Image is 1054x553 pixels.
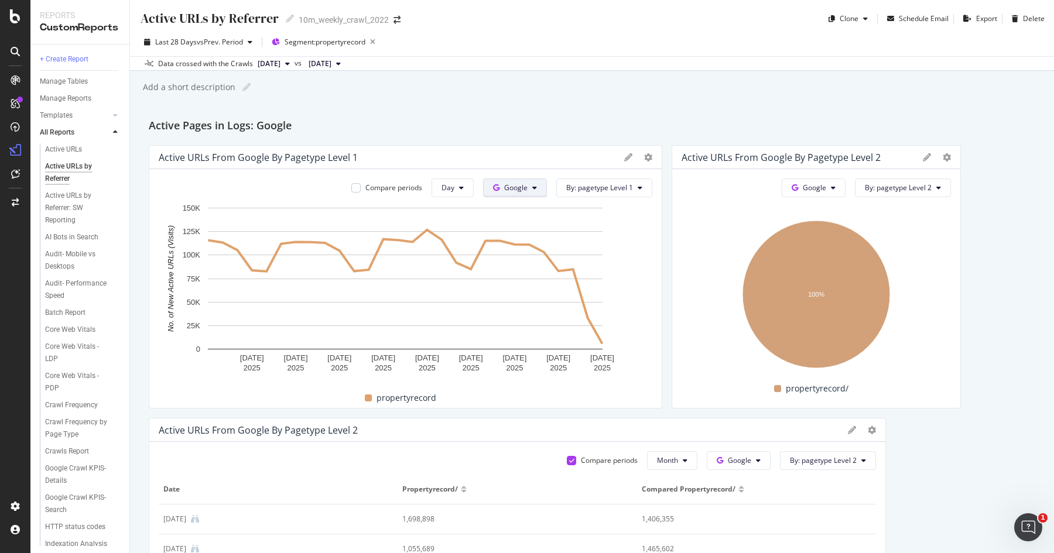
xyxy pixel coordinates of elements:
text: [DATE] [284,353,308,362]
div: All Reports [40,126,74,139]
button: Delete [1007,9,1045,28]
a: Google Crawl KPIS- Search [45,492,121,516]
div: Manage Reports [40,92,91,105]
a: Crawls Report [45,445,121,458]
span: Day [442,183,454,193]
span: Compared propertyrecord/ [642,484,735,494]
div: Reports [40,9,120,21]
text: [DATE] [590,353,614,362]
div: 1,698,898 [402,514,609,524]
a: Crawl Frequency by Page Type [45,416,121,441]
a: Batch Report [45,307,121,319]
text: 2025 [288,363,304,372]
text: [DATE] [546,353,570,362]
svg: A chart. [682,215,951,379]
span: vs [295,58,304,68]
div: Crawl Frequency by Page Type [45,416,113,441]
span: Segment: propertyrecord [285,37,365,47]
text: 0 [196,345,200,353]
button: [DATE] [253,57,295,71]
a: Indexation Analysis [45,538,121,550]
div: Active URLs From Google by pagetype Level 2 [159,424,358,436]
text: 2025 [463,363,480,372]
span: propertyrecord [377,391,436,405]
div: Delete [1023,13,1045,23]
div: Core Web Vitals - LDP [45,341,110,365]
div: HTTP status codes [45,521,105,533]
text: [DATE] [371,353,395,362]
a: Core Web Vitals - LDP [45,341,121,365]
button: Export [959,9,997,28]
button: Google [782,178,846,197]
text: 125K [183,227,201,236]
div: 10m_weekly_crawl_2022 [299,14,389,26]
span: 2025 Jul. 15th [309,59,331,69]
text: 2025 [506,363,523,372]
div: Data crossed with the Crawls [158,59,253,69]
div: Google Crawl KPIS- Search [45,492,112,516]
button: Schedule Email [882,9,949,28]
a: Google Crawl KPIS- Details [45,462,121,487]
text: 100% [808,291,824,298]
span: propertyrecord/ [786,382,848,396]
button: Day [432,178,474,197]
div: Add a short description [142,81,235,93]
div: Active URLs by Referrer: SW Reporting [45,190,114,226]
div: Templates [40,109,73,122]
div: Audit- Mobile vs Desktops [45,248,112,273]
span: Google [803,183,826,193]
div: Active URLs by Referrer [139,9,279,28]
svg: A chart. [159,202,652,379]
div: Manage Tables [40,75,88,88]
div: + Create Report [40,53,88,66]
a: Audit- Mobile vs Desktops [45,248,121,273]
span: By: pagetype Level 2 [865,183,932,193]
a: Active URLs by Referrer: SW Reporting [45,190,121,226]
a: Templates [40,109,109,122]
i: Edit report name [242,83,251,91]
span: By: pagetype Level 1 [566,183,633,193]
a: + Create Report [40,53,121,66]
span: Last 28 Days [155,37,197,47]
button: Last 28 DaysvsPrev. Period [139,33,257,51]
span: 1 [1038,513,1048,523]
a: Core Web Vitals [45,324,121,336]
button: [DATE] [304,57,345,71]
div: Core Web Vitals [45,324,95,336]
text: 25K [187,321,200,330]
span: propertyrecord/ [402,484,458,494]
a: AI Bots in Search [45,231,121,243]
span: By: pagetype Level 2 [790,455,857,465]
button: Clone [824,9,872,28]
div: 1 Jul. 2025 [163,514,186,524]
div: Active URLs by Referrer [45,160,111,185]
div: Clone [840,13,858,23]
div: 1,406,355 [642,514,848,524]
div: Batch Report [45,307,85,319]
text: No. of New Active URLs (Visits) [166,225,175,332]
i: Edit report name [286,15,294,23]
text: 2025 [594,363,611,372]
a: Core Web Vitals - PDP [45,370,121,394]
div: Active URLs [45,143,82,156]
a: All Reports [40,126,109,139]
button: By: pagetype Level 1 [556,178,652,197]
div: Export [976,13,997,23]
span: Date [163,484,390,494]
div: Active URLs From Google by pagetype Level 1 [159,152,358,163]
button: By: pagetype Level 2 [780,451,876,470]
text: 100K [183,250,201,259]
text: 2025 [419,363,436,372]
button: Google [483,178,547,197]
div: Active Pages in Logs: Google [149,117,1035,136]
a: Manage Tables [40,75,121,88]
div: Core Web Vitals - PDP [45,370,110,394]
iframe: Intercom live chat [1014,513,1042,541]
text: 2025 [244,363,261,372]
h2: Active Pages in Logs: Google [149,117,292,136]
button: Segment:propertyrecord [267,33,380,51]
a: HTTP status codes [45,521,121,533]
div: Compare periods [581,455,638,465]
